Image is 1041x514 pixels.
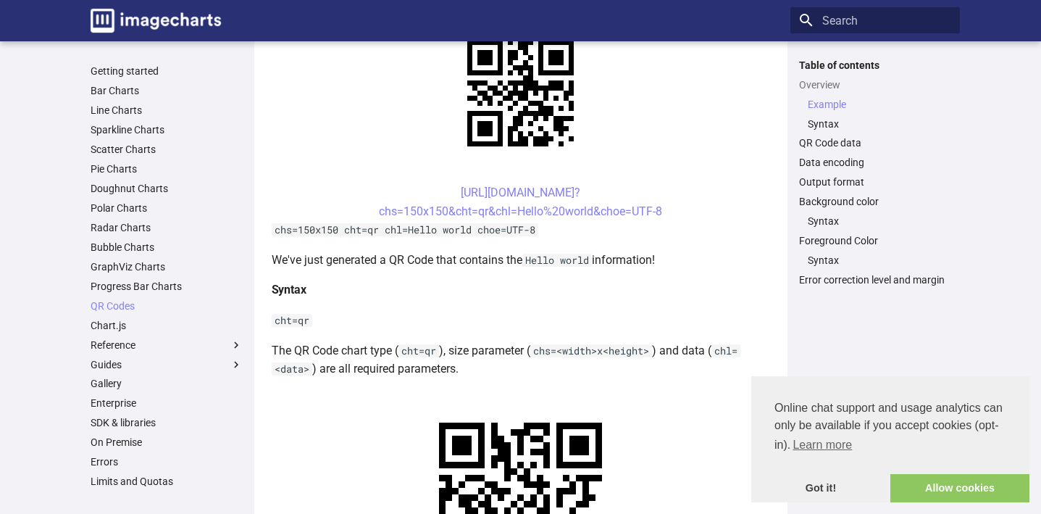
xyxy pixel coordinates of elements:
img: logo [91,9,221,33]
a: Output format [799,175,951,188]
code: chs=150x150 cht=qr chl=Hello world choe=UTF-8 [272,223,538,236]
code: cht=qr [398,344,439,357]
a: Radar Charts [91,221,243,234]
a: Getting started [91,65,243,78]
a: Bubble Charts [91,241,243,254]
a: Example [808,98,951,111]
img: chart [442,14,599,172]
label: Guides [91,358,243,371]
span: Online chat support and usage analytics can only be available if you accept cookies (opt-in). [774,399,1006,456]
a: SDK & libraries [91,416,243,429]
a: Image-Charts documentation [85,3,227,38]
p: We've just generated a QR Code that contains the information! [272,251,770,270]
a: Pie Charts [91,162,243,175]
label: Table of contents [790,59,960,72]
a: Sparkline Charts [91,123,243,136]
a: Gallery [91,377,243,390]
a: Polar Charts [91,202,243,215]
a: QR Codes [91,299,243,312]
a: Status Page [91,494,243,507]
a: On Premise [91,436,243,449]
label: Reference [91,339,243,352]
code: chs=<width>x<height> [530,344,652,357]
a: allow cookies [890,474,1029,503]
a: Foreground Color [799,234,951,247]
a: learn more about cookies [790,434,854,456]
a: Data encoding [799,156,951,169]
nav: Foreground Color [799,254,951,267]
nav: Background color [799,215,951,228]
a: Doughnut Charts [91,182,243,195]
a: Limits and Quotas [91,475,243,488]
nav: Table of contents [790,59,960,287]
a: Error correction level and margin [799,273,951,286]
a: Syntax [808,215,951,228]
a: Enterprise [91,397,243,410]
nav: Overview [799,98,951,130]
a: Line Charts [91,104,243,117]
a: Syntax [808,117,951,130]
a: Chart.js [91,319,243,332]
a: QR Code data [799,136,951,149]
a: [URL][DOMAIN_NAME]?chs=150x150&cht=qr&chl=Hello%20world&choe=UTF-8 [379,186,662,218]
code: Hello world [522,254,592,267]
a: GraphViz Charts [91,260,243,273]
a: Progress Bar Charts [91,280,243,293]
input: Search [790,7,960,33]
h4: Syntax [272,281,770,299]
code: cht=qr [272,314,312,327]
a: Overview [799,78,951,91]
p: The QR Code chart type ( ), size parameter ( ) and data ( ) are all required parameters. [272,341,770,378]
a: dismiss cookie message [751,474,890,503]
div: cookieconsent [751,376,1029,502]
a: Bar Charts [91,84,243,97]
a: Scatter Charts [91,143,243,156]
a: Syntax [808,254,951,267]
a: Background color [799,195,951,208]
a: Errors [91,455,243,468]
